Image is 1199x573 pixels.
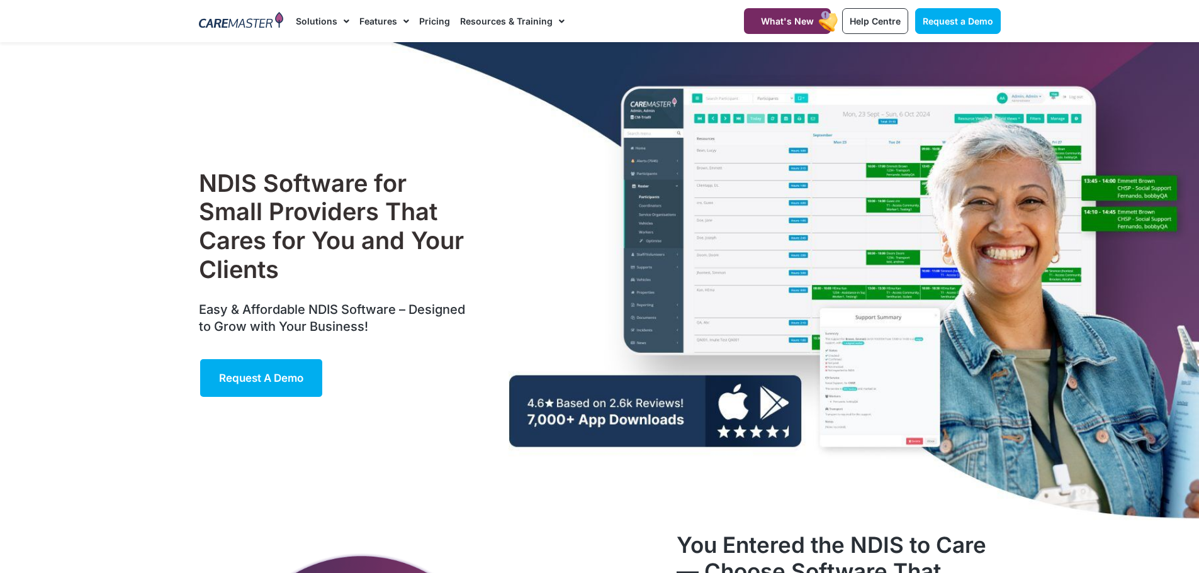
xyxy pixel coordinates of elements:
span: What's New [761,16,814,26]
a: Help Centre [842,8,908,34]
a: Request a Demo [199,358,324,398]
h1: NDIS Software for Small Providers That Cares for You and Your Clients [199,169,471,284]
img: CareMaster Logo [199,12,284,31]
span: Easy & Affordable NDIS Software – Designed to Grow with Your Business! [199,302,465,334]
span: Request a Demo [923,16,993,26]
span: Request a Demo [219,372,303,384]
a: Request a Demo [915,8,1001,34]
a: What's New [744,8,831,34]
span: Help Centre [850,16,901,26]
